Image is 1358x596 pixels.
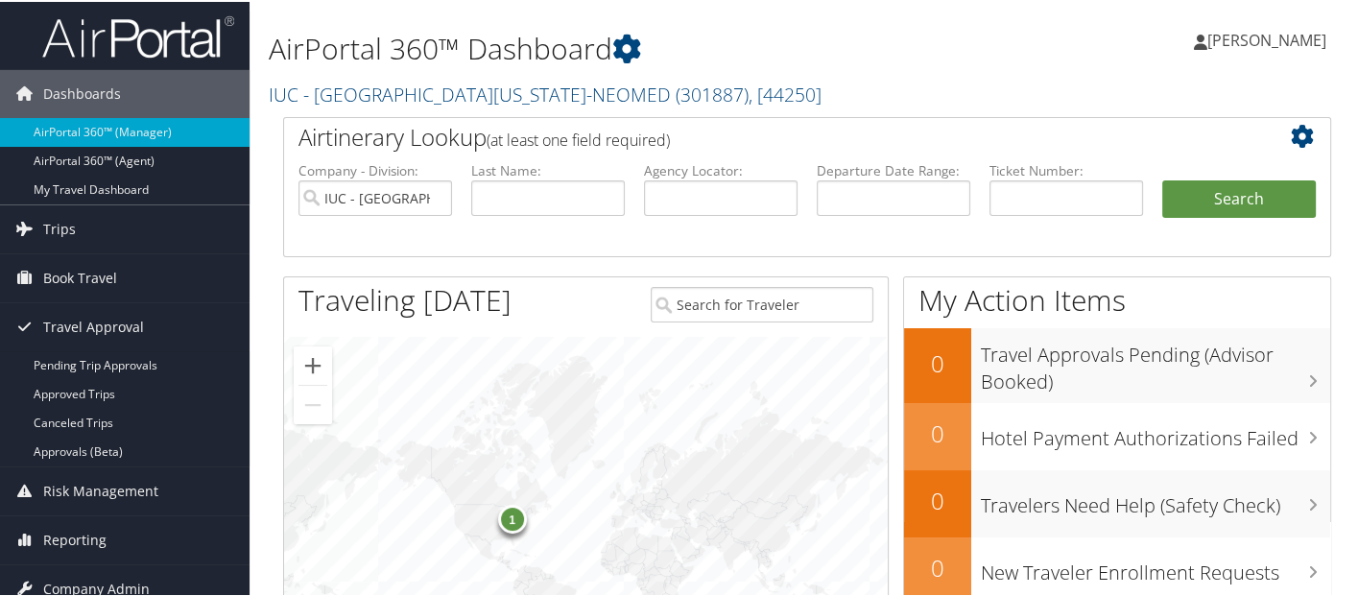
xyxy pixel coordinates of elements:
[1162,179,1316,217] button: Search
[298,278,512,319] h1: Traveling [DATE]
[294,345,332,383] button: Zoom in
[498,503,527,532] div: 1
[43,203,76,251] span: Trips
[989,159,1143,179] label: Ticket Number:
[42,12,234,58] img: airportal-logo.png
[471,159,625,179] label: Last Name:
[904,346,971,378] h2: 0
[644,159,798,179] label: Agency Locator:
[43,514,107,562] span: Reporting
[43,465,158,513] span: Risk Management
[487,128,670,149] span: (at least one field required)
[817,159,970,179] label: Departure Date Range:
[651,285,873,321] input: Search for Traveler
[904,278,1330,319] h1: My Action Items
[294,384,332,422] button: Zoom out
[904,416,971,448] h2: 0
[269,80,822,106] a: IUC - [GEOGRAPHIC_DATA][US_STATE]-NEOMED
[904,483,971,515] h2: 0
[1194,10,1346,67] a: [PERSON_NAME]
[269,27,987,67] h1: AirPortal 360™ Dashboard
[676,80,749,106] span: ( 301887 )
[981,481,1330,517] h3: Travelers Need Help (Safety Check)
[1207,28,1326,49] span: [PERSON_NAME]
[43,252,117,300] span: Book Travel
[904,401,1330,468] a: 0Hotel Payment Authorizations Failed
[904,468,1330,536] a: 0Travelers Need Help (Safety Check)
[981,414,1330,450] h3: Hotel Payment Authorizations Failed
[43,68,121,116] span: Dashboards
[749,80,822,106] span: , [ 44250 ]
[981,330,1330,393] h3: Travel Approvals Pending (Advisor Booked)
[904,326,1330,400] a: 0Travel Approvals Pending (Advisor Booked)
[298,159,452,179] label: Company - Division:
[298,119,1228,152] h2: Airtinerary Lookup
[904,550,971,583] h2: 0
[43,301,144,349] span: Travel Approval
[981,548,1330,584] h3: New Traveler Enrollment Requests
